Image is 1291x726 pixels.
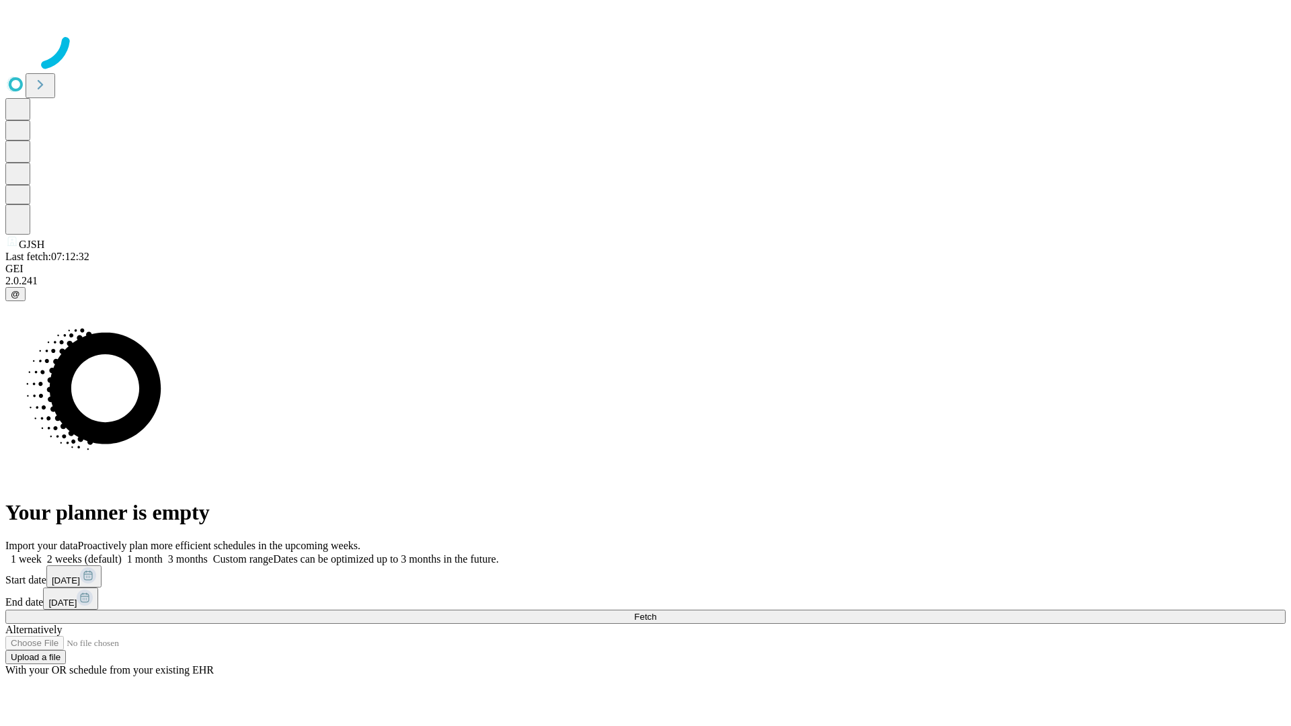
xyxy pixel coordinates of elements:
[11,553,42,565] span: 1 week
[52,575,80,586] span: [DATE]
[5,287,26,301] button: @
[213,553,273,565] span: Custom range
[5,540,78,551] span: Import your data
[5,650,66,664] button: Upload a file
[5,275,1286,287] div: 2.0.241
[273,553,498,565] span: Dates can be optimized up to 3 months in the future.
[19,239,44,250] span: GJSH
[5,251,89,262] span: Last fetch: 07:12:32
[47,553,122,565] span: 2 weeks (default)
[5,664,214,676] span: With your OR schedule from your existing EHR
[5,588,1286,610] div: End date
[48,598,77,608] span: [DATE]
[127,553,163,565] span: 1 month
[5,610,1286,624] button: Fetch
[5,565,1286,588] div: Start date
[11,289,20,299] span: @
[168,553,208,565] span: 3 months
[43,588,98,610] button: [DATE]
[634,612,656,622] span: Fetch
[5,263,1286,275] div: GEI
[5,500,1286,525] h1: Your planner is empty
[46,565,102,588] button: [DATE]
[5,624,62,635] span: Alternatively
[78,540,360,551] span: Proactively plan more efficient schedules in the upcoming weeks.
